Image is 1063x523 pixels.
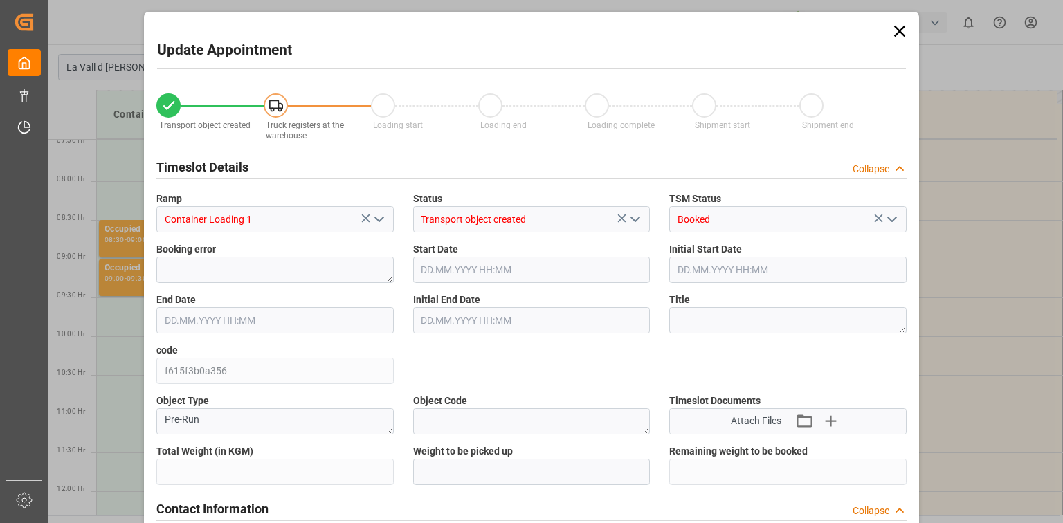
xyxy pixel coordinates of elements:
span: Title [669,293,690,307]
textarea: Pre-Run [156,408,394,434]
input: DD.MM.YYYY HH:MM [413,257,651,283]
input: Type to search/select [413,206,651,232]
span: Booking error [156,242,216,257]
span: Loading end [480,120,527,130]
h2: Contact Information [156,499,269,518]
span: Truck registers at the warehouse [266,120,344,140]
div: Collapse [853,162,889,176]
span: Ramp [156,192,182,206]
span: Timeslot Documents [669,394,761,408]
span: code [156,343,178,358]
span: Loading start [373,120,423,130]
input: DD.MM.YYYY HH:MM [669,257,907,283]
span: Object Type [156,394,209,408]
span: Initial End Date [413,293,480,307]
button: open menu [624,209,645,230]
span: Transport object created [159,120,251,130]
span: TSM Status [669,192,721,206]
span: Shipment end [802,120,854,130]
div: Collapse [853,504,889,518]
input: DD.MM.YYYY HH:MM [156,307,394,333]
button: open menu [367,209,388,230]
span: Object Code [413,394,467,408]
span: Status [413,192,442,206]
span: Total Weight (in KGM) [156,444,253,459]
input: Type to search/select [156,206,394,232]
span: Initial Start Date [669,242,742,257]
span: Remaining weight to be booked [669,444,808,459]
span: Weight to be picked up [413,444,513,459]
span: Loading complete [588,120,655,130]
span: Shipment start [695,120,750,130]
button: open menu [880,209,901,230]
input: DD.MM.YYYY HH:MM [413,307,651,333]
h2: Update Appointment [157,39,292,62]
span: Start Date [413,242,458,257]
span: Attach Files [731,414,781,428]
h2: Timeslot Details [156,158,248,176]
span: End Date [156,293,196,307]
